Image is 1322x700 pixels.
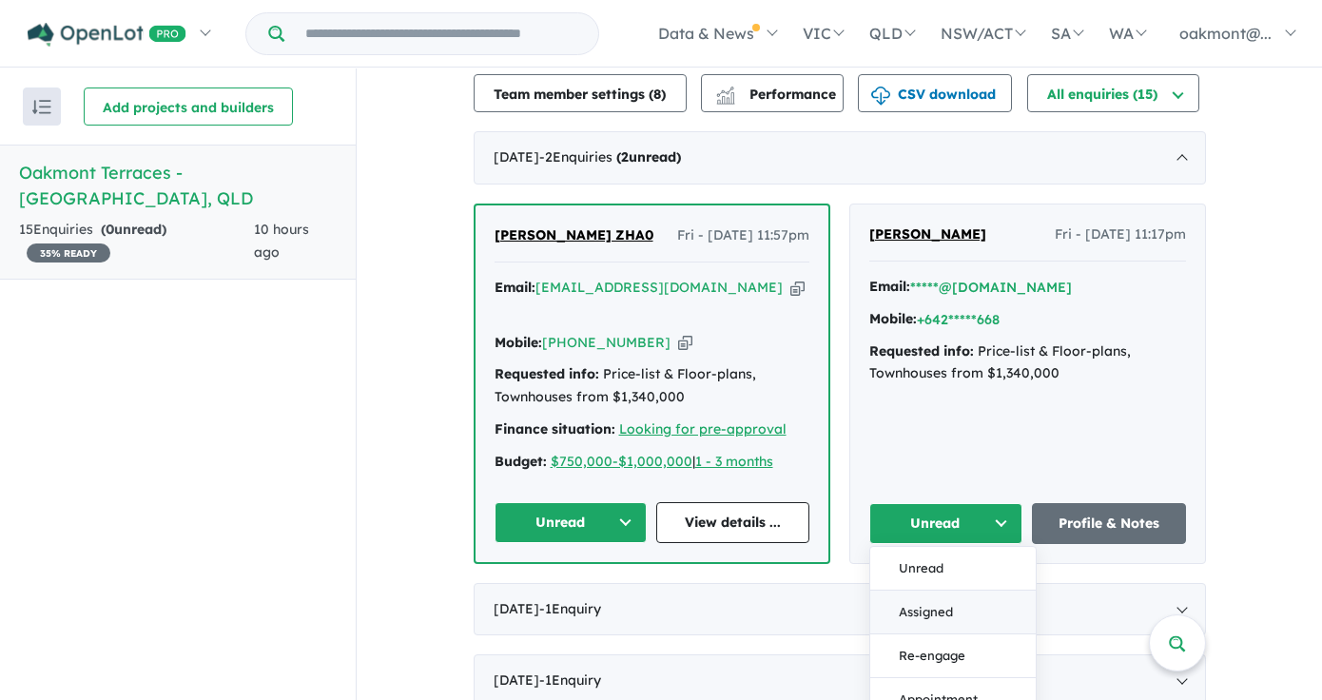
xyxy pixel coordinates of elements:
[539,671,601,689] span: - 1 Enquir y
[869,342,974,360] strong: Requested info:
[871,87,890,106] img: download icon
[19,160,337,211] h5: Oakmont Terraces - [GEOGRAPHIC_DATA] , QLD
[106,221,114,238] span: 0
[1032,503,1186,544] a: Profile & Notes
[621,148,629,165] span: 2
[535,279,783,296] a: [EMAIL_ADDRESS][DOMAIN_NAME]
[551,453,692,470] a: $750,000-$1,000,000
[716,87,733,97] img: line-chart.svg
[495,502,648,543] button: Unread
[495,420,615,437] strong: Finance situation:
[495,224,653,247] a: [PERSON_NAME] ZHA0
[539,148,681,165] span: - 2 Enquir ies
[474,583,1206,636] div: [DATE]
[495,226,653,243] span: [PERSON_NAME] ZHA0
[1027,74,1199,112] button: All enquiries (15)
[84,87,293,126] button: Add projects and builders
[719,86,836,103] span: Performance
[495,365,599,382] strong: Requested info:
[869,225,986,243] span: [PERSON_NAME]
[869,224,986,246] a: [PERSON_NAME]
[653,86,661,103] span: 8
[870,634,1036,678] button: Re-engage
[495,279,535,296] strong: Email:
[495,453,547,470] strong: Budget:
[677,224,809,247] span: Fri - [DATE] 11:57pm
[870,547,1036,591] button: Unread
[539,600,601,617] span: - 1 Enquir y
[790,278,805,298] button: Copy
[101,221,166,238] strong: ( unread)
[869,340,1186,386] div: Price-list & Floor-plans, Townhouses from $1,340,000
[474,131,1206,185] div: [DATE]
[495,451,809,474] div: |
[695,453,773,470] a: 1 - 3 months
[656,502,809,543] a: View details ...
[869,278,910,295] strong: Email:
[542,334,671,351] a: [PHONE_NUMBER]
[495,363,809,409] div: Price-list & Floor-plans, Townhouses from $1,340,000
[858,74,1012,112] button: CSV download
[678,333,692,353] button: Copy
[27,243,110,262] span: 35 % READY
[254,221,309,261] span: 10 hours ago
[288,13,594,54] input: Try estate name, suburb, builder or developer
[716,92,735,105] img: bar-chart.svg
[701,74,844,112] button: Performance
[869,310,917,327] strong: Mobile:
[616,148,681,165] strong: ( unread)
[1055,224,1186,246] span: Fri - [DATE] 11:17pm
[495,334,542,351] strong: Mobile:
[28,23,186,47] img: Openlot PRO Logo White
[869,503,1023,544] button: Unread
[870,591,1036,634] button: Assigned
[1179,24,1272,43] span: oakmont@...
[32,100,51,114] img: sort.svg
[474,74,687,112] button: Team member settings (8)
[619,420,787,437] a: Looking for pre-approval
[19,219,254,264] div: 15 Enquir ies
